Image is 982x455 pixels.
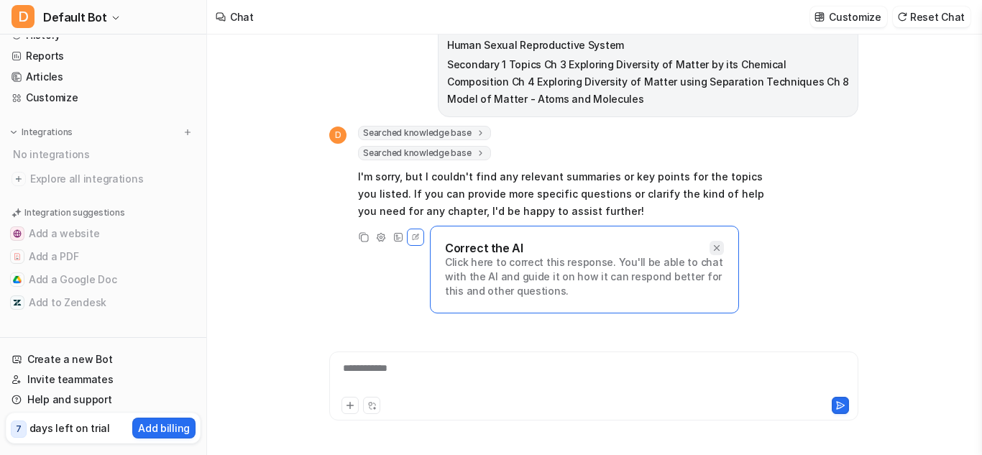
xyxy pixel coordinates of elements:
p: Correct the AI [445,241,523,255]
button: Add a Google DocAdd a Google Doc [6,268,201,291]
span: D [329,127,347,144]
button: Customize [810,6,886,27]
div: No integrations [9,142,201,166]
p: Add billing [138,420,190,436]
p: Click here to correct this response. You'll be able to chat with the AI and guide it on how it ca... [445,255,724,298]
button: Add a PDFAdd a PDF [6,245,201,268]
button: Integrations [6,125,77,139]
p: Integrations [22,127,73,138]
p: days left on trial [29,420,110,436]
img: Add to Zendesk [13,298,22,307]
button: Add billing [132,418,196,438]
button: Add a websiteAdd a website [6,222,201,245]
span: Searched knowledge base [358,126,491,140]
img: customize [814,12,825,22]
img: Add a PDF [13,252,22,261]
a: Reports [6,46,201,66]
span: D [12,5,35,28]
img: Add a Google Doc [13,275,22,284]
a: Create a new Bot [6,349,201,369]
a: Customize [6,88,201,108]
p: Integration suggestions [24,206,124,219]
img: reset [897,12,907,22]
img: explore all integrations [12,172,26,186]
p: I'm sorry, but I couldn't find any relevant summaries or key points for the topics you listed. If... [358,168,779,220]
a: Help and support [6,390,201,410]
img: Add a website [13,229,22,238]
img: expand menu [9,127,19,137]
img: menu_add.svg [183,127,193,137]
p: 7 [16,423,22,436]
span: Searched knowledge base [358,146,491,160]
a: Invite teammates [6,369,201,390]
div: Chat [230,9,254,24]
a: Explore all integrations [6,169,201,189]
a: Articles [6,67,201,87]
p: Secondary 1 Topics Ch 3 Exploring Diversity of Matter by its Chemical Composition Ch 4 Exploring ... [447,56,849,108]
button: Add to ZendeskAdd to Zendesk [6,291,201,314]
p: Customize [829,9,881,24]
span: Default Bot [43,7,107,27]
span: Explore all integrations [30,167,195,190]
button: Reset Chat [893,6,970,27]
